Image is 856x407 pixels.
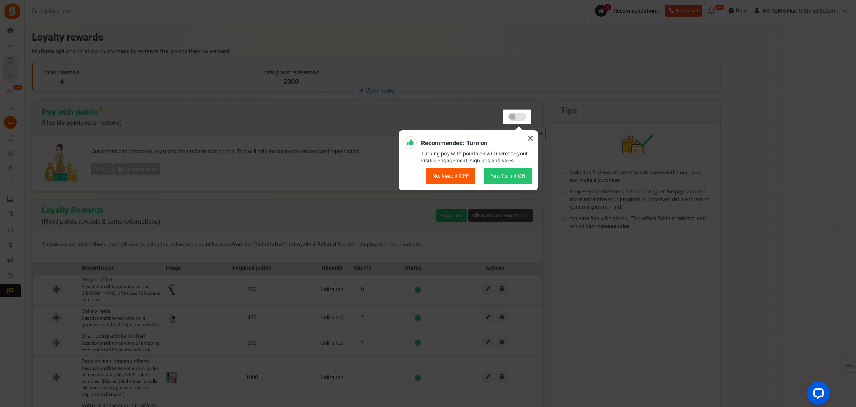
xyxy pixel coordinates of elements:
[421,140,532,147] h5: Recommended: Turn on
[421,150,532,164] p: Turning pay with points on will increase your visitor engagement, sign ups and sales.
[426,168,475,184] button: No, Keep it OFF
[484,168,532,184] button: Yes, Turn it ON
